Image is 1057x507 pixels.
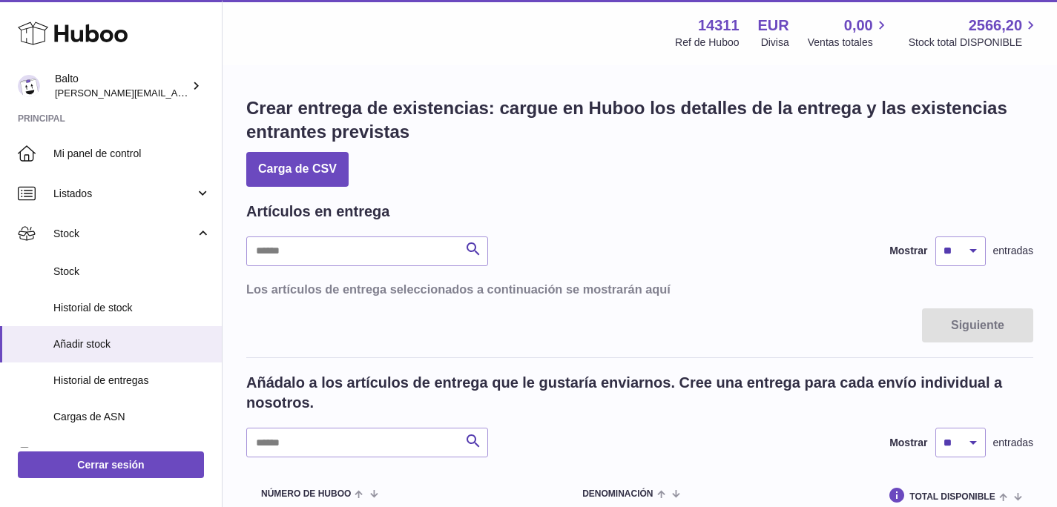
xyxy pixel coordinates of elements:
[53,301,211,315] span: Historial de stock
[582,489,653,499] span: Denominación
[53,410,211,424] span: Cargas de ASN
[53,187,195,201] span: Listados
[889,244,927,258] label: Mostrar
[844,16,873,36] span: 0,00
[675,36,739,50] div: Ref de Huboo
[246,373,1033,413] h2: Añádalo a los artículos de entrega que le gustaría enviarnos. Cree una entrega para cada envío in...
[55,72,188,100] div: Balto
[53,227,195,241] span: Stock
[53,147,211,161] span: Mi panel de control
[808,36,890,50] span: Ventas totales
[969,16,1022,36] span: 2566,20
[53,337,211,351] span: Añadir stock
[909,36,1039,50] span: Stock total DISPONIBLE
[246,202,389,222] h2: Artículos en entrega
[246,96,1033,145] h1: Crear entrega de existencias: cargue en Huboo los detalles de la entrega y las existencias entran...
[909,16,1039,50] a: 2566,20 Stock total DISPONIBLE
[246,152,349,187] button: Carga de CSV
[18,75,40,97] img: dani@balto.fr
[808,16,890,50] a: 0,00 Ventas totales
[698,16,740,36] strong: 14311
[889,436,927,450] label: Mostrar
[993,244,1033,258] span: entradas
[758,16,789,36] strong: EUR
[246,281,1033,297] h3: Los artículos de entrega seleccionados a continuación se mostrarán aquí
[18,451,204,478] a: Cerrar sesión
[261,489,351,499] span: Número de Huboo
[761,36,789,50] div: Divisa
[55,87,297,99] span: [PERSON_NAME][EMAIL_ADDRESS][DOMAIN_NAME]
[993,436,1033,450] span: entradas
[53,265,211,279] span: Stock
[909,492,995,502] span: Total DISPONIBLE
[53,374,211,388] span: Historial de entregas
